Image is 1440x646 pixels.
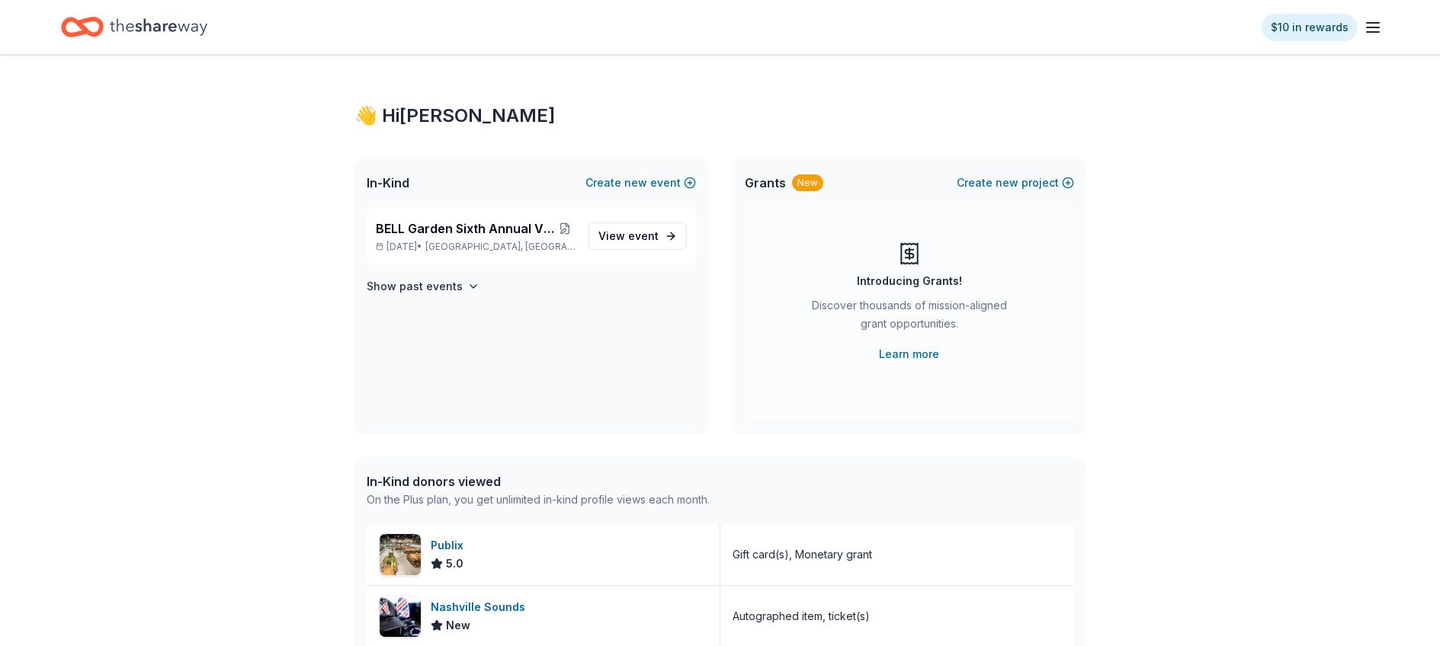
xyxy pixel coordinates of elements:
[61,9,207,45] a: Home
[354,104,1086,128] div: 👋 Hi [PERSON_NAME]
[733,545,872,564] div: Gift card(s), Monetary grant
[879,345,939,363] a: Learn more
[857,272,962,290] div: Introducing Grants!
[957,174,1074,192] button: Createnewproject
[1262,14,1358,41] a: $10 in rewards
[624,174,647,192] span: new
[376,241,576,253] p: [DATE] •
[367,491,710,509] div: On the Plus plan, you get unlimited in-kind profile views each month.
[380,534,421,575] img: Image for Publix
[733,607,870,625] div: Autographed item, ticket(s)
[446,555,463,573] span: 5.0
[589,222,687,250] a: View event
[367,277,463,296] h4: Show past events
[431,598,531,616] div: Nashville Sounds
[806,296,1013,339] div: Discover thousands of mission-aligned grant opportunities.
[367,472,710,491] div: In-Kind donors viewed
[598,227,659,245] span: View
[745,174,786,192] span: Grants
[380,596,421,637] img: Image for Nashville Sounds
[996,174,1018,192] span: new
[792,174,823,191] div: New
[628,229,659,242] span: event
[425,241,576,253] span: [GEOGRAPHIC_DATA], [GEOGRAPHIC_DATA]
[367,277,479,296] button: Show past events
[446,616,470,635] span: New
[585,174,696,192] button: Createnewevent
[376,219,554,238] span: BELL Garden Sixth Annual Virtual Auction
[431,536,470,555] div: Publix
[367,174,409,192] span: In-Kind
